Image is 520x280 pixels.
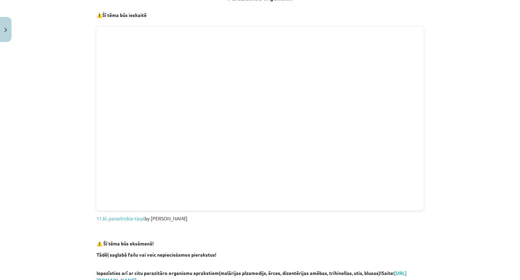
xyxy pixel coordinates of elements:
[96,215,424,222] p: by [PERSON_NAME]
[96,215,145,221] a: 11.kl. parazītiskie tārpi
[96,240,154,246] strong: ⚠️ Šī tēma būs eksāmenā!
[96,12,424,19] p: ⚠️
[96,252,216,258] strong: Tādēļ saglabā failu vai veic nepieciešamos pierakstus!
[102,12,147,18] strong: Šī tēma būs ieskaitē
[4,28,7,32] img: icon-close-lesson-0947bae3869378f0d4975bcd49f059093ad1ed9edebbc8119c70593378902aed.svg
